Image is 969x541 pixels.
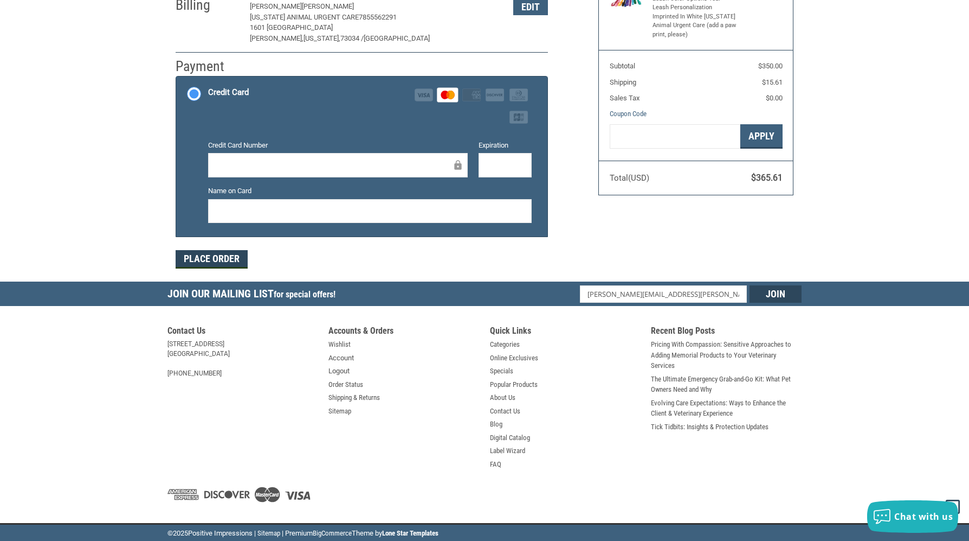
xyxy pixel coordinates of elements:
[894,511,953,523] span: Chat with us
[328,406,351,417] a: Sitemap
[208,140,468,151] label: Credit Card Number
[250,2,302,10] span: [PERSON_NAME]
[750,285,802,303] input: Join
[167,529,253,537] span: © Positive Impressions
[173,529,188,537] span: 2025
[651,326,802,339] h5: Recent Blog Posts
[740,124,783,149] button: Apply
[490,392,515,403] a: About Us
[610,124,740,149] input: Gift Certificate or Coupon Code
[580,285,747,303] input: Email
[176,58,239,75] h2: Payment
[303,34,340,42] span: [US_STATE],
[762,78,783,86] span: $15.61
[651,339,802,371] a: Pricing With Compassion: Sensitive Approaches to Adding Memorial Products to Your Veterinary Serv...
[490,339,520,350] a: Categories
[167,326,318,339] h5: Contact Us
[490,353,538,364] a: Online Exclusives
[867,500,958,533] button: Chat with us
[490,419,502,430] a: Blog
[651,398,802,419] a: Evolving Care Expectations: Ways to Enhance the Client & Veterinary Experience
[250,23,333,31] span: 1601 [GEOGRAPHIC_DATA]
[490,406,520,417] a: Contact Us
[651,374,802,395] a: The Ultimate Emergency Grab-and-Go Kit: What Pet Owners Need and Why
[208,186,532,196] label: Name on Card
[610,110,647,118] a: Coupon Code
[766,94,783,102] span: $0.00
[479,140,532,151] label: Expiration
[653,3,737,39] li: Leash Personalization Imprinted In White [US_STATE] Animal Urgent Care (add a paw print, please)
[208,84,249,101] div: Credit Card
[490,445,525,456] a: Label Wizard
[176,250,248,269] button: Place Order
[250,13,359,21] span: [US_STATE] ANIMAL URGENT CARE
[651,422,768,432] a: Tick Tidbits: Insights & Protection Updates
[274,289,335,300] span: for special offers!
[167,282,341,309] h5: Join Our Mailing List
[610,94,639,102] span: Sales Tax
[490,326,641,339] h5: Quick Links
[490,459,501,470] a: FAQ
[751,173,783,183] span: $365.61
[359,13,397,21] span: 7855562291
[364,34,430,42] span: [GEOGRAPHIC_DATA]
[610,78,636,86] span: Shipping
[490,366,513,377] a: Specials
[328,392,380,403] a: Shipping & Returns
[490,432,530,443] a: Digital Catalog
[328,353,354,364] a: Account
[254,529,280,537] a: | Sitemap
[328,339,351,350] a: Wishlist
[167,339,318,378] address: [STREET_ADDRESS] [GEOGRAPHIC_DATA] [PHONE_NUMBER]
[758,62,783,70] span: $350.00
[302,2,354,10] span: [PERSON_NAME]
[250,34,303,42] span: [PERSON_NAME],
[313,529,352,537] a: BigCommerce
[382,529,438,537] a: Lone Star Templates
[328,326,479,339] h5: Accounts & Orders
[490,379,538,390] a: Popular Products
[328,366,350,377] a: Logout
[328,379,363,390] a: Order Status
[340,34,364,42] span: 73034 /
[610,173,649,183] span: Total (USD)
[610,62,635,70] span: Subtotal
